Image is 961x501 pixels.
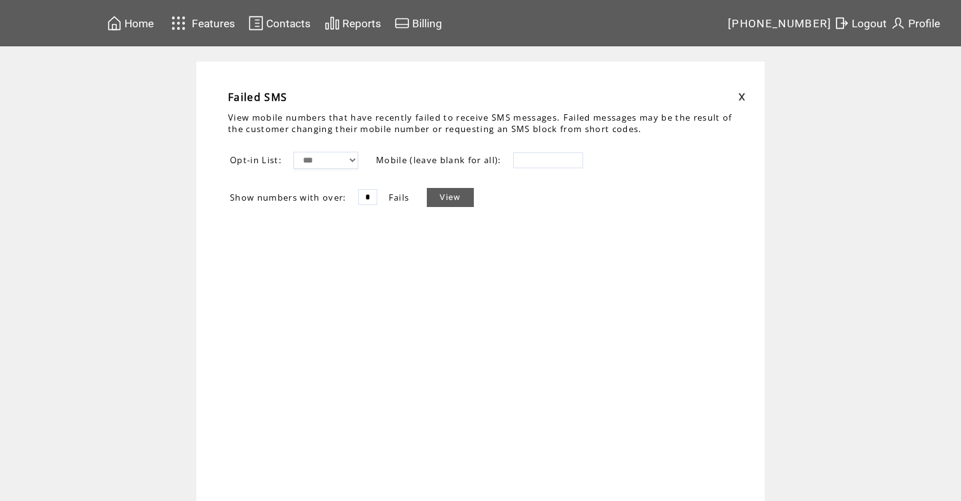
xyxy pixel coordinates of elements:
img: creidtcard.svg [394,15,410,31]
img: features.svg [168,13,190,34]
span: View mobile numbers that have recently failed to receive SMS messages. Failed messages may be the... [228,112,732,135]
span: Billing [412,17,442,30]
span: Show numbers with over: [230,192,347,203]
a: Home [105,13,156,33]
span: Features [192,17,235,30]
a: Contacts [246,13,312,33]
span: Opt-in List: [230,154,282,166]
img: home.svg [107,15,122,31]
a: Features [166,11,238,36]
a: Billing [393,13,444,33]
span: Profile [908,17,940,30]
span: Logout [852,17,887,30]
a: Reports [323,13,383,33]
img: contacts.svg [248,15,264,31]
span: Contacts [266,17,311,30]
a: Profile [889,13,942,33]
a: View [427,188,473,207]
img: exit.svg [834,15,849,31]
span: Fails [389,192,410,203]
img: chart.svg [325,15,340,31]
span: Reports [342,17,381,30]
span: Home [124,17,154,30]
span: [PHONE_NUMBER] [728,17,832,30]
span: Mobile (leave blank for all): [376,154,502,166]
a: Logout [832,13,889,33]
img: profile.svg [890,15,906,31]
span: Failed SMS [228,90,287,104]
